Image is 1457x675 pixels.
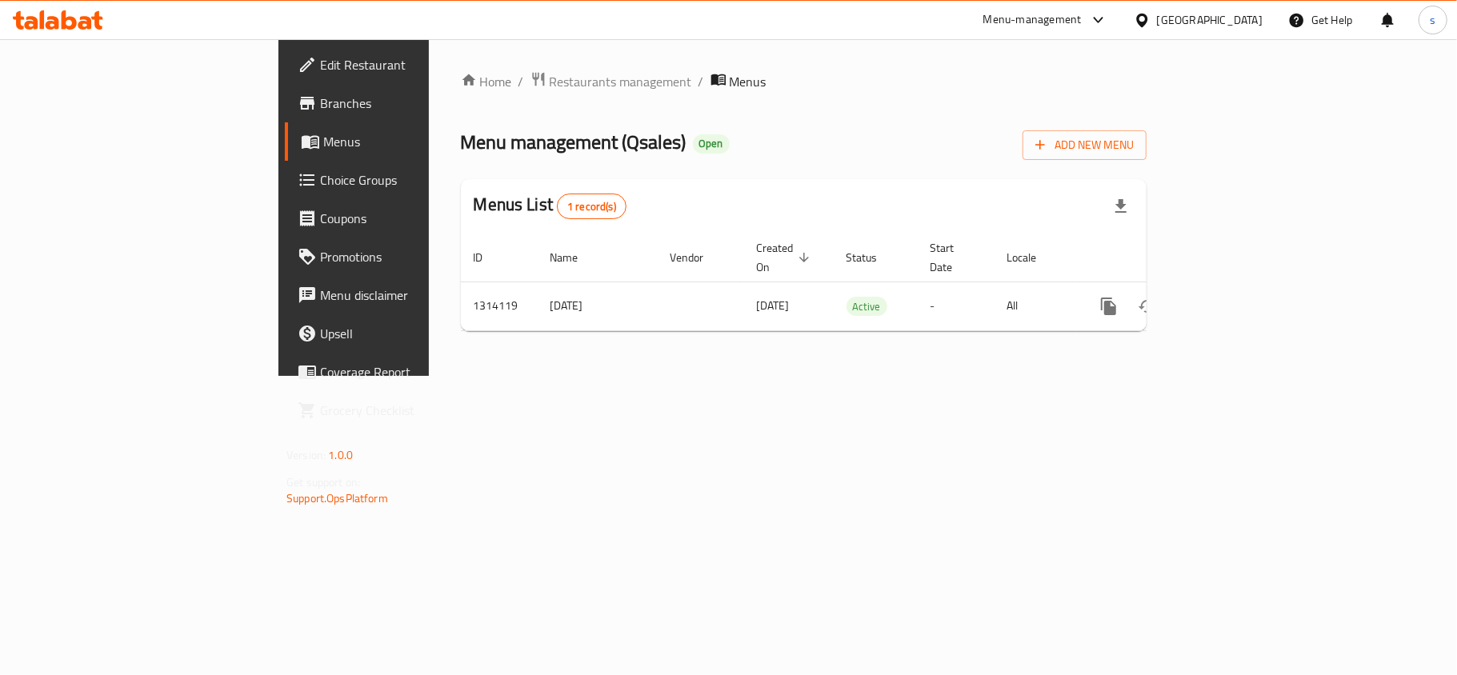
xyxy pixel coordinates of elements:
[320,362,509,381] span: Coverage Report
[530,71,692,92] a: Restaurants management
[1090,287,1128,326] button: more
[320,94,509,113] span: Branches
[847,298,887,316] span: Active
[320,247,509,266] span: Promotions
[461,234,1256,331] table: enhanced table
[1023,130,1147,160] button: Add New Menu
[1077,234,1256,282] th: Actions
[757,238,815,277] span: Created On
[557,194,626,219] div: Total records count
[285,276,522,314] a: Menu disclaimer
[285,199,522,238] a: Coupons
[320,401,509,420] span: Grocery Checklist
[320,55,509,74] span: Edit Restaurant
[757,295,790,316] span: [DATE]
[730,72,767,91] span: Menus
[285,353,522,391] a: Coverage Report
[320,209,509,228] span: Coupons
[1035,135,1134,155] span: Add New Menu
[995,282,1077,330] td: All
[1430,11,1435,29] span: s
[285,122,522,161] a: Menus
[285,46,522,84] a: Edit Restaurant
[285,84,522,122] a: Branches
[323,132,509,151] span: Menus
[847,297,887,316] div: Active
[847,248,899,267] span: Status
[550,248,599,267] span: Name
[698,72,704,91] li: /
[1102,187,1140,226] div: Export file
[286,488,388,509] a: Support.OpsPlatform
[320,170,509,190] span: Choice Groups
[550,72,692,91] span: Restaurants management
[918,282,995,330] td: -
[538,282,658,330] td: [DATE]
[461,124,686,160] span: Menu management ( Qsales )
[558,199,626,214] span: 1 record(s)
[286,445,326,465] span: Version:
[693,137,730,150] span: Open
[285,238,522,276] a: Promotions
[693,134,730,154] div: Open
[286,472,360,493] span: Get support on:
[461,71,1147,92] nav: breadcrumb
[285,391,522,429] a: Grocery Checklist
[285,314,522,353] a: Upsell
[320,286,509,305] span: Menu disclaimer
[285,161,522,199] a: Choice Groups
[1007,248,1058,267] span: Locale
[1128,287,1167,326] button: Change Status
[320,324,509,343] span: Upsell
[328,445,353,465] span: 1.0.0
[474,248,504,267] span: ID
[931,238,975,277] span: Start Date
[1157,11,1263,29] div: [GEOGRAPHIC_DATA]
[983,10,1082,30] div: Menu-management
[474,193,626,219] h2: Menus List
[670,248,725,267] span: Vendor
